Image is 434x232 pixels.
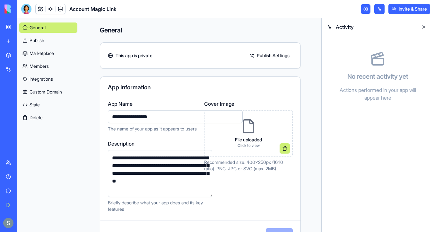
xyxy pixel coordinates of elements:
[3,218,13,228] img: ACg8ocKnDTHbS00rqwWSHQfXf8ia04QnQtz5EDX_Ef5UNrjqV-k=s96-c
[388,4,430,14] button: Invite & Share
[19,61,77,71] a: Members
[116,52,152,59] span: This app is private
[204,159,293,172] p: Recommended size: 400x250px (16:10 ratio). PNG, JPG or SVG (max. 2MB)
[108,140,212,147] label: Description
[347,72,408,81] h4: No recent activity yet
[108,200,212,212] p: Briefly describe what your app does and its key features
[235,143,262,148] p: Click to view
[100,26,301,35] h4: General
[247,50,293,61] a: Publish Settings
[19,35,77,46] a: Publish
[337,86,419,102] p: Actions performed in your app will appear here
[19,22,77,33] a: General
[19,87,77,97] a: Custom Domain
[19,74,77,84] a: Integrations
[4,4,44,13] img: logo
[204,110,293,156] div: File uploadedClick to view
[108,126,243,132] p: The name of your app as it appears to users
[69,5,117,13] span: Account Magic Link
[19,112,77,123] button: Delete
[204,100,293,108] label: Cover Image
[108,100,243,108] label: App Name
[235,137,262,143] p: File uploaded
[336,23,415,31] span: Activity
[19,100,77,110] a: State
[19,48,77,58] a: Marketplace
[108,85,293,90] div: App Information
